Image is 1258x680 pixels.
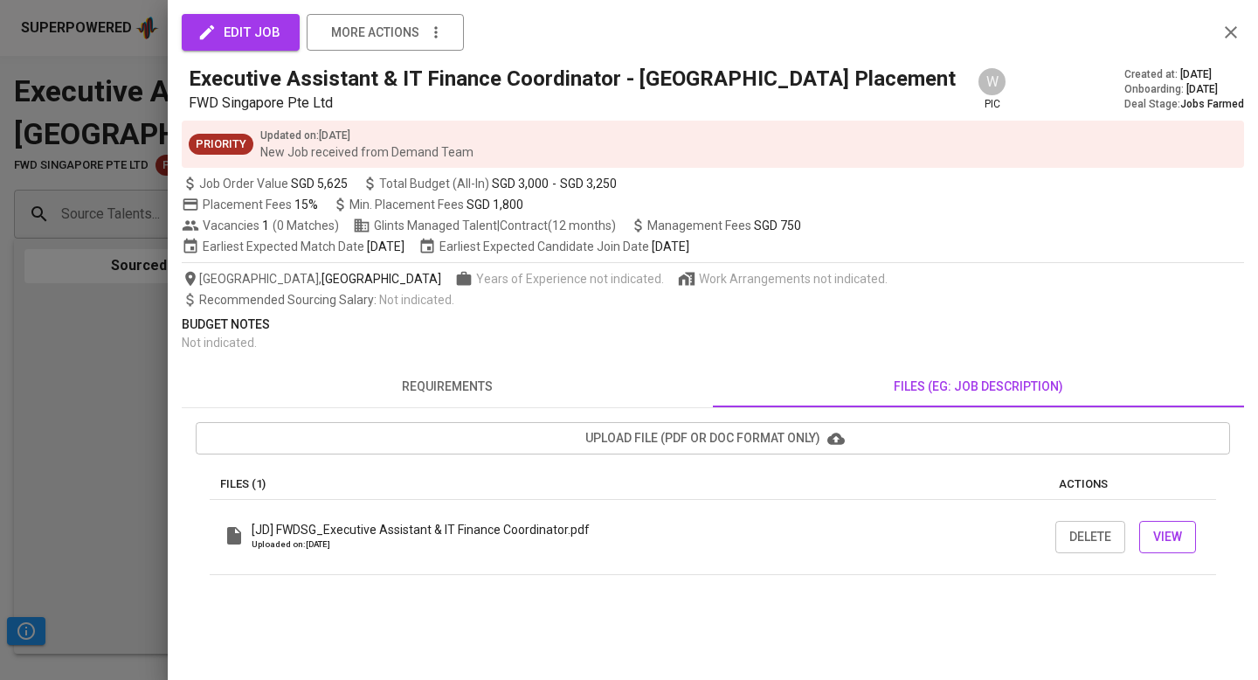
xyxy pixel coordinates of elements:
div: pic [977,66,1007,112]
h5: Executive Assistant & IT Finance Coordinator - [GEOGRAPHIC_DATA] Placement [189,65,956,93]
p: Uploaded on: [DATE] [252,538,590,551]
span: [DATE] [367,238,404,255]
p: Files (1) [220,475,1059,493]
span: SGD 1,800 [467,198,523,212]
span: Earliest Expected Match Date [182,238,404,255]
span: more actions [331,22,419,44]
div: Onboarding : [1124,82,1244,97]
span: [GEOGRAPHIC_DATA] [321,270,441,288]
p: Budget Notes [182,316,1244,334]
p: actions [1059,475,1206,493]
span: 1 [259,217,269,234]
span: View [1153,526,1182,548]
span: Vacancies ( 0 Matches ) [182,217,339,234]
span: Not indicated . [379,293,454,307]
span: FWD Singapore Pte Ltd [189,94,333,111]
span: SGD 750 [754,219,801,232]
span: Total Budget (All-In) [362,175,617,192]
button: Delete [1055,521,1125,553]
span: Recommended Sourcing Salary : [199,293,379,307]
button: more actions [307,14,464,51]
span: Years of Experience not indicated. [476,270,664,288]
span: edit job [201,21,280,44]
span: Work Arrangements not indicated. [699,270,888,288]
div: W [977,66,1007,97]
span: [GEOGRAPHIC_DATA] , [182,270,441,288]
span: SGD 5,625 [291,175,348,192]
button: View [1139,521,1196,553]
span: [DATE] [652,238,689,255]
span: Management Fees [647,219,801,232]
div: Deal Stage : [1124,97,1244,112]
span: - [552,175,556,192]
span: Earliest Expected Candidate Join Date [418,238,689,255]
span: [DATE] [1186,82,1218,97]
span: SGD 3,250 [560,175,617,192]
span: Not indicated . [182,336,257,350]
p: Updated on : [DATE] [260,128,473,143]
span: [DATE] [1180,67,1212,82]
span: files (eg: job description) [723,376,1234,398]
button: edit job [182,14,300,51]
span: Placement Fees [203,198,318,212]
span: 15% [294,198,318,212]
button: upload file (pdf or doc format only) [196,422,1230,454]
span: upload file (pdf or doc format only) [210,427,1216,449]
span: Min. Placement Fees [349,198,523,212]
span: Glints Managed Talent | Contract (12 months) [353,217,616,234]
div: Created at : [1124,67,1244,82]
p: [JD] FWDSG_Executive Assistant & IT Finance Coordinator.pdf [252,521,590,538]
span: SGD 3,000 [492,175,549,192]
p: New Job received from Demand Team [260,143,473,161]
span: Priority [189,136,253,153]
span: Jobs Farmed [1180,98,1244,110]
span: requirements [192,376,702,398]
span: Job Order Value [182,175,348,192]
span: Delete [1069,526,1111,548]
